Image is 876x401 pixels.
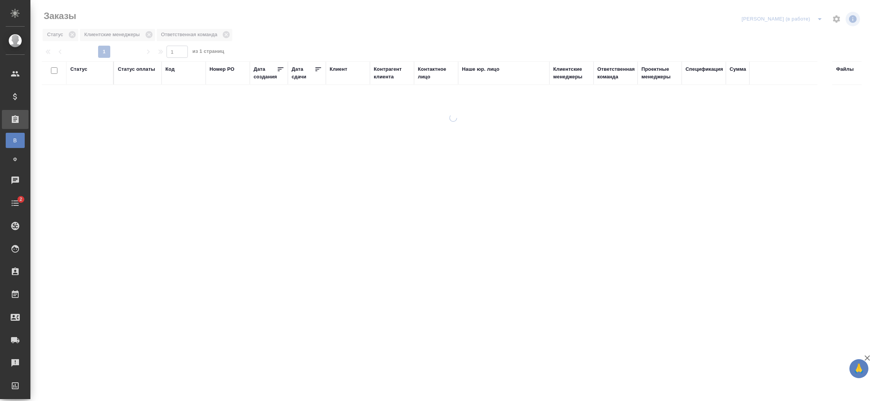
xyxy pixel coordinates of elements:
[641,65,678,81] div: Проектные менеджеры
[70,65,87,73] div: Статус
[374,65,410,81] div: Контрагент клиента
[730,65,746,73] div: Сумма
[553,65,590,81] div: Клиентские менеджеры
[2,194,29,213] a: 2
[849,359,868,378] button: 🙏
[462,65,500,73] div: Наше юр. лицо
[852,361,865,377] span: 🙏
[10,137,21,144] span: В
[118,65,155,73] div: Статус оплаты
[836,65,854,73] div: Файлы
[165,65,175,73] div: Код
[15,196,27,203] span: 2
[686,65,723,73] div: Спецификация
[10,156,21,163] span: Ф
[6,133,25,148] a: В
[418,65,454,81] div: Контактное лицо
[292,65,314,81] div: Дата сдачи
[209,65,234,73] div: Номер PO
[6,152,25,167] a: Ф
[254,65,277,81] div: Дата создания
[330,65,347,73] div: Клиент
[597,65,635,81] div: Ответственная команда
